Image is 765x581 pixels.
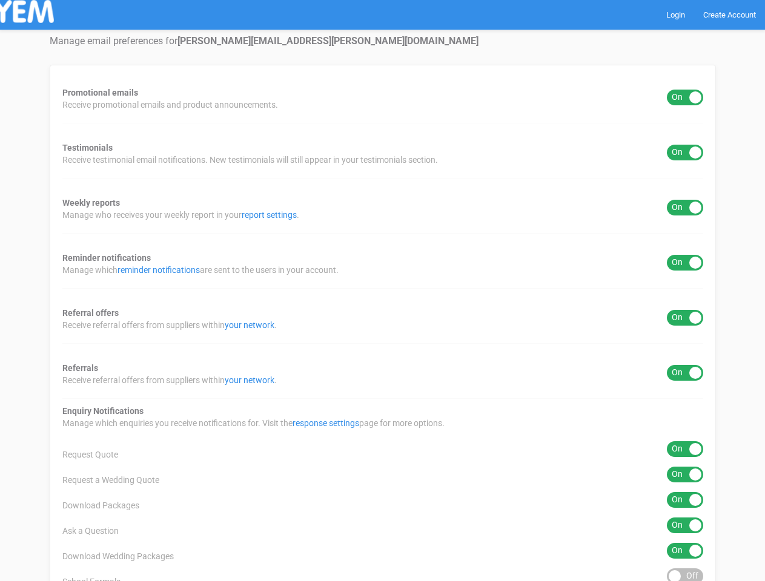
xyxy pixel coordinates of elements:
[62,550,174,562] span: Download Wedding Packages
[62,448,118,461] span: Request Quote
[225,320,274,330] a: your network
[62,417,445,429] span: Manage which enquiries you receive notifications for. Visit the page for more options.
[50,36,716,47] h4: Manage email preferences for
[62,308,119,318] strong: Referral offers
[62,406,144,416] strong: Enquiry Notifications
[62,374,277,386] span: Receive referral offers from suppliers within .
[62,198,120,208] strong: Weekly reports
[62,363,98,373] strong: Referrals
[242,210,297,220] a: report settings
[62,154,438,166] span: Receive testimonial email notifications. New testimonials will still appear in your testimonials ...
[62,143,113,153] strong: Testimonials
[62,88,138,97] strong: Promotional emails
[62,525,119,537] span: Ask a Question
[62,209,299,221] span: Manage who receives your weekly report in your .
[62,253,151,263] strong: Reminder notifications
[62,99,278,111] span: Receive promotional emails and product announcements.
[62,319,277,331] span: Receive referral offers from suppliers within .
[62,499,139,511] span: Download Packages
[62,474,159,486] span: Request a Wedding Quote
[293,418,359,428] a: response settings
[225,375,274,385] a: your network
[118,265,200,275] a: reminder notifications
[177,35,479,47] strong: [PERSON_NAME][EMAIL_ADDRESS][PERSON_NAME][DOMAIN_NAME]
[62,264,339,276] span: Manage which are sent to the users in your account.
